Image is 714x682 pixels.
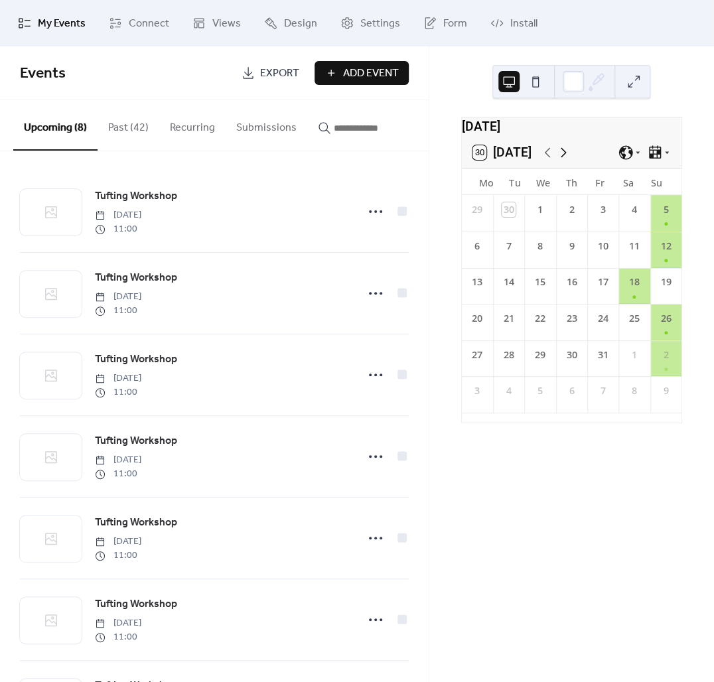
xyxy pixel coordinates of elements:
[658,383,673,398] div: 9
[95,433,177,449] span: Tufting Workshop
[500,169,529,196] div: Tu
[533,348,547,362] div: 29
[95,385,141,399] span: 11:00
[564,348,579,362] div: 30
[95,352,177,368] span: Tufting Workshop
[533,275,547,289] div: 15
[13,100,98,151] button: Upcoming (8)
[658,348,673,362] div: 2
[658,239,673,253] div: 12
[596,202,610,217] div: 3
[95,453,141,467] span: [DATE]
[95,616,141,630] span: [DATE]
[529,169,557,196] div: We
[658,275,673,289] div: 19
[627,275,642,289] div: 18
[95,351,177,368] a: Tufting Workshop
[95,270,177,286] span: Tufting Workshop
[627,348,642,362] div: 1
[502,348,516,362] div: 28
[95,596,177,612] span: Tufting Workshop
[360,16,400,32] span: Settings
[284,16,317,32] span: Design
[596,239,610,253] div: 10
[212,16,241,32] span: Views
[564,202,579,217] div: 2
[627,239,642,253] div: 11
[254,5,327,41] a: Design
[596,311,610,326] div: 24
[533,311,547,326] div: 22
[95,514,177,531] a: Tufting Workshop
[470,383,484,398] div: 3
[564,275,579,289] div: 16
[343,66,399,82] span: Add Event
[470,275,484,289] div: 13
[468,142,537,163] button: 30[DATE]
[557,169,586,196] div: Th
[502,202,516,217] div: 30
[658,311,673,326] div: 26
[470,311,484,326] div: 20
[480,5,547,41] a: Install
[95,630,141,644] span: 11:00
[502,239,516,253] div: 7
[413,5,477,41] a: Form
[533,202,547,217] div: 1
[330,5,410,41] a: Settings
[95,467,141,481] span: 11:00
[95,372,141,385] span: [DATE]
[20,59,66,88] span: Events
[129,16,169,32] span: Connect
[226,100,307,149] button: Submissions
[627,202,642,217] div: 4
[502,311,516,326] div: 21
[95,535,141,549] span: [DATE]
[95,222,141,236] span: 11:00
[8,5,96,41] a: My Events
[232,61,309,85] a: Export
[614,169,642,196] div: Sa
[533,239,547,253] div: 8
[470,239,484,253] div: 6
[260,66,299,82] span: Export
[182,5,251,41] a: Views
[472,169,501,196] div: Mo
[658,202,673,217] div: 5
[95,290,141,304] span: [DATE]
[95,304,141,318] span: 11:00
[95,596,177,613] a: Tufting Workshop
[315,61,409,85] button: Add Event
[95,188,177,204] span: Tufting Workshop
[502,275,516,289] div: 14
[95,269,177,287] a: Tufting Workshop
[159,100,226,149] button: Recurring
[95,433,177,450] a: Tufting Workshop
[510,16,537,32] span: Install
[564,383,579,398] div: 6
[470,348,484,362] div: 27
[95,549,141,563] span: 11:00
[462,117,681,137] div: [DATE]
[95,208,141,222] span: [DATE]
[502,383,516,398] div: 4
[99,5,179,41] a: Connect
[627,311,642,326] div: 25
[38,16,86,32] span: My Events
[596,383,610,398] div: 7
[642,169,671,196] div: Su
[95,188,177,205] a: Tufting Workshop
[443,16,467,32] span: Form
[95,515,177,531] span: Tufting Workshop
[596,275,610,289] div: 17
[564,239,579,253] div: 9
[98,100,159,149] button: Past (42)
[470,202,484,217] div: 29
[564,311,579,326] div: 23
[586,169,614,196] div: Fr
[627,383,642,398] div: 8
[533,383,547,398] div: 5
[596,348,610,362] div: 31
